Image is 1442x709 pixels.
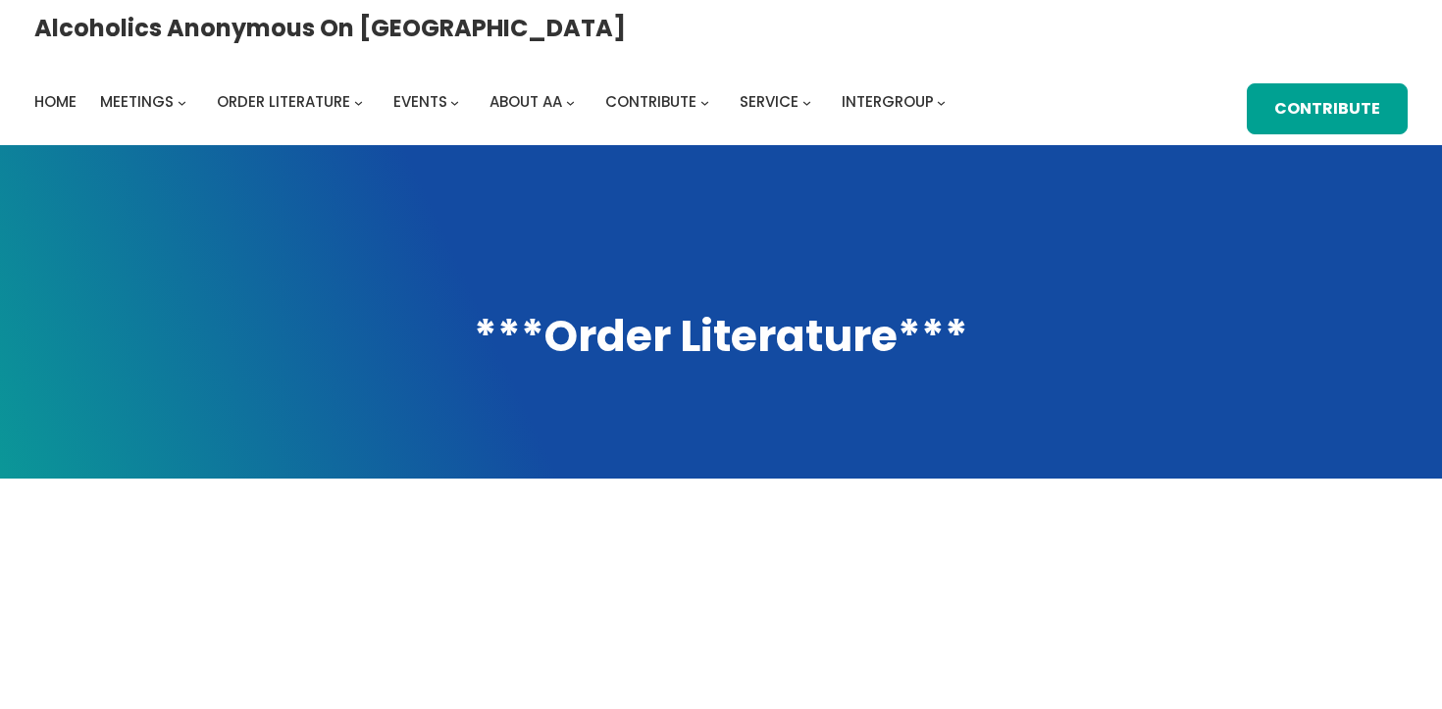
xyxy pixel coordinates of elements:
[100,91,174,112] span: Meetings
[842,91,934,112] span: Intergroup
[393,91,447,112] span: Events
[217,91,350,112] span: Order Literature
[605,91,696,112] span: Contribute
[100,88,174,116] a: Meetings
[605,88,696,116] a: Contribute
[740,88,798,116] a: Service
[354,97,363,106] button: Order Literature submenu
[489,91,562,112] span: About AA
[178,97,186,106] button: Meetings submenu
[393,88,447,116] a: Events
[34,91,77,112] span: Home
[34,88,77,116] a: Home
[489,88,562,116] a: About AA
[1247,83,1408,134] a: Contribute
[34,7,626,49] a: Alcoholics Anonymous on [GEOGRAPHIC_DATA]
[700,97,709,106] button: Contribute submenu
[740,91,798,112] span: Service
[842,88,934,116] a: Intergroup
[802,97,811,106] button: Service submenu
[450,97,459,106] button: Events submenu
[566,97,575,106] button: About AA submenu
[937,97,946,106] button: Intergroup submenu
[34,88,953,116] nav: Intergroup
